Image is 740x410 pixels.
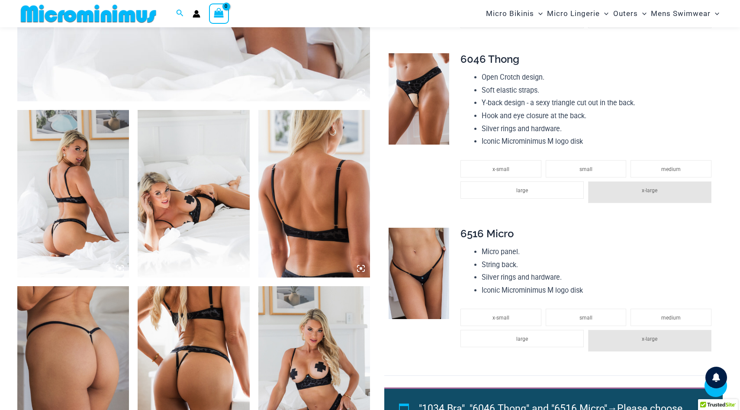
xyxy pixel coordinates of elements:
[482,135,716,148] li: Iconic Microminimus M logo disk
[516,187,528,194] span: large
[642,336,657,342] span: x-large
[631,309,711,326] li: medium
[17,110,129,278] img: Nights Fall Silver Leopard 1036 Bra 6046 Thong
[482,97,716,110] li: Y-back design - a sexy triangle cut out in the back.
[460,227,514,240] span: 6516 Micro
[482,71,716,84] li: Open Crotch design.
[482,84,716,97] li: Soft elastic straps.
[483,1,723,26] nav: Site Navigation
[484,3,545,25] a: Micro BikinisMenu ToggleMenu Toggle
[547,3,600,25] span: Micro Lingerie
[460,53,519,65] span: 6046 Thong
[611,3,649,25] a: OutersMenu ToggleMenu Toggle
[711,3,719,25] span: Menu Toggle
[545,3,611,25] a: Micro LingerieMenu ToggleMenu Toggle
[661,166,681,172] span: medium
[482,258,716,271] li: String back.
[389,53,449,144] img: Nights Fall Silver Leopard 6046 Thong
[482,123,716,136] li: Silver rings and hardware.
[460,309,541,326] li: x-small
[176,8,184,19] a: Search icon link
[460,330,584,347] li: large
[649,3,721,25] a: Mens SwimwearMenu ToggleMenu Toggle
[492,315,509,321] span: x-small
[600,3,608,25] span: Menu Toggle
[546,160,627,178] li: small
[460,181,584,199] li: large
[546,309,627,326] li: small
[579,166,592,172] span: small
[193,10,200,18] a: Account icon link
[638,3,647,25] span: Menu Toggle
[17,4,160,23] img: MM SHOP LOGO FLAT
[460,160,541,178] li: x-small
[482,245,716,258] li: Micro panel.
[642,187,657,194] span: x-large
[588,181,711,203] li: x-large
[534,3,543,25] span: Menu Toggle
[389,228,449,319] img: Nights Fall Silver Leopard 6516 Micro
[613,3,638,25] span: Outers
[138,110,249,278] img: Nights Fall Silver Leopard 1036 Bra 6046 Thong
[486,3,534,25] span: Micro Bikinis
[258,110,370,278] img: Nights Fall Silver Leopard 1036 Bra
[651,3,711,25] span: Mens Swimwear
[482,271,716,284] li: Silver rings and hardware.
[482,110,716,123] li: Hook and eye closure at the back.
[631,160,711,178] li: medium
[588,330,711,352] li: x-large
[482,284,716,297] li: Iconic Microminimus M logo disk
[661,315,681,321] span: medium
[516,336,528,342] span: large
[579,315,592,321] span: small
[209,3,229,23] a: View Shopping Cart, empty
[492,166,509,172] span: x-small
